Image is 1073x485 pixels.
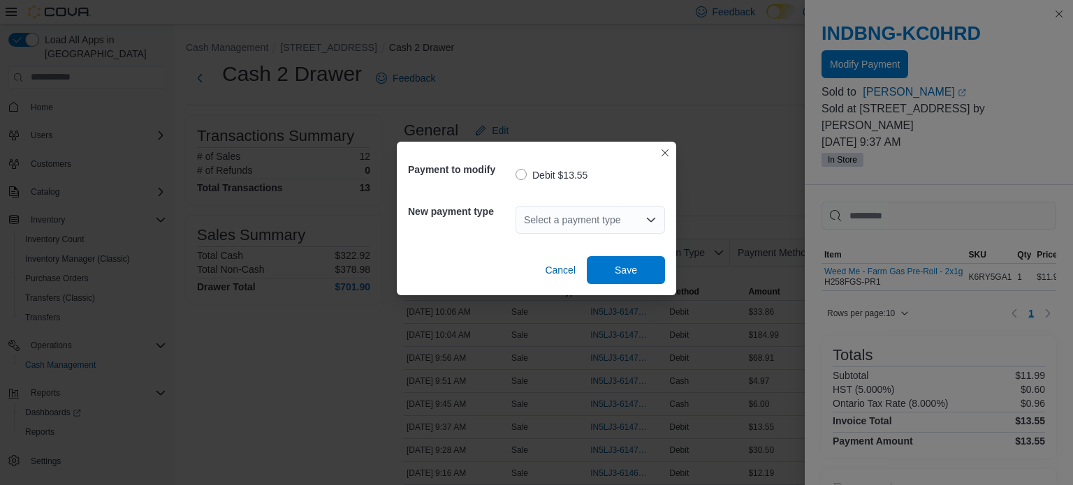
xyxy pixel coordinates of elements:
[524,211,525,228] input: Accessible screen reader label
[645,214,657,225] button: Open list of options
[408,197,513,225] h5: New payment type
[539,256,581,284] button: Cancel
[545,263,576,277] span: Cancel
[516,167,587,184] label: Debit $13.55
[408,156,513,184] h5: Payment to modify
[587,256,665,284] button: Save
[657,144,673,161] button: Closes this modal window
[615,263,637,277] span: Save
